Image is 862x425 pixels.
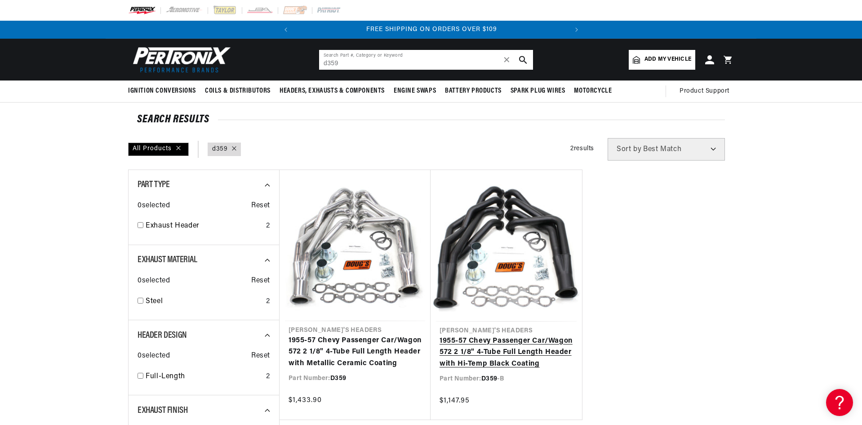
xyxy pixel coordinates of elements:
select: Sort by [608,138,725,161]
summary: Product Support [680,81,734,102]
slideshow-component: Translation missing: en.sections.announcements.announcement_bar [106,21,756,39]
span: 0 selected [138,350,170,362]
div: 2 [266,220,270,232]
div: All Products [128,143,189,156]
summary: Headers, Exhausts & Components [275,81,389,102]
div: 2 [266,371,270,383]
div: Announcement [295,25,568,35]
span: Reset [251,350,270,362]
span: FREE SHIPPING ON ORDERS OVER $109 [366,26,497,33]
img: Pertronix [128,44,231,75]
span: Sort by [617,146,641,153]
span: Engine Swaps [394,86,436,96]
span: Ignition Conversions [128,86,196,96]
a: 1955-57 Chevy Passenger Car/Wagon 572 2 1/8" 4-Tube Full Length Header with Metallic Ceramic Coating [289,335,422,370]
summary: Spark Plug Wires [506,81,570,102]
span: Coils & Distributors [205,86,271,96]
summary: Coils & Distributors [200,81,275,102]
a: Add my vehicle [629,50,695,70]
div: 2 [266,296,270,308]
summary: Ignition Conversions [128,81,200,102]
span: Battery Products [445,86,502,96]
button: Translation missing: en.sections.announcements.next_announcement [568,21,586,39]
input: Search Part #, Category or Keyword [319,50,533,70]
span: Reset [251,200,270,212]
a: d359 [212,144,227,154]
summary: Battery Products [440,81,506,102]
span: Exhaust Material [138,255,197,264]
span: Part Type [138,180,169,189]
span: Spark Plug Wires [511,86,565,96]
summary: Motorcycle [569,81,616,102]
span: Exhaust Finish [138,406,187,415]
a: Full-Length [146,371,262,383]
div: SEARCH RESULTS [137,115,725,124]
button: search button [513,50,533,70]
div: 2 of 2 [295,25,568,35]
span: 0 selected [138,200,170,212]
a: Exhaust Header [146,220,262,232]
a: Steel [146,296,262,308]
span: Product Support [680,86,729,96]
span: Headers, Exhausts & Components [280,86,385,96]
span: Add my vehicle [644,55,691,64]
summary: Engine Swaps [389,81,440,102]
span: Motorcycle [574,86,612,96]
button: Translation missing: en.sections.announcements.previous_announcement [277,21,295,39]
span: Reset [251,275,270,287]
span: 0 selected [138,275,170,287]
span: Header Design [138,331,187,340]
a: 1955-57 Chevy Passenger Car/Wagon 572 2 1/8" 4-Tube Full Length Header with Hi-Temp Black Coating [440,336,573,370]
span: 2 results [570,145,594,152]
